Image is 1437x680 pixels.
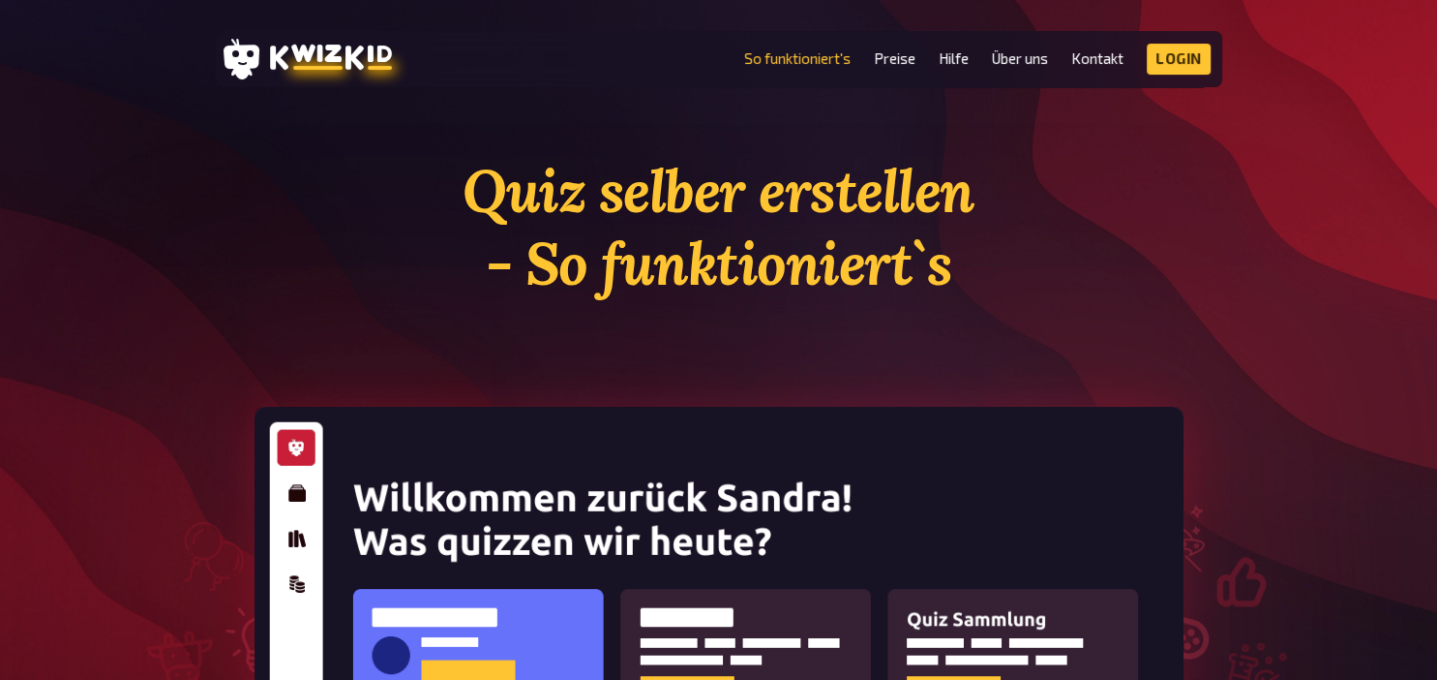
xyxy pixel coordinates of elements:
[254,155,1183,300] h1: Quiz selber erstellen - So funktioniert`s
[992,50,1048,67] a: Über uns
[1071,50,1123,67] a: Kontakt
[1147,44,1211,75] a: Login
[939,50,969,67] a: Hilfe
[874,50,915,67] a: Preise
[744,50,851,67] a: So funktioniert's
